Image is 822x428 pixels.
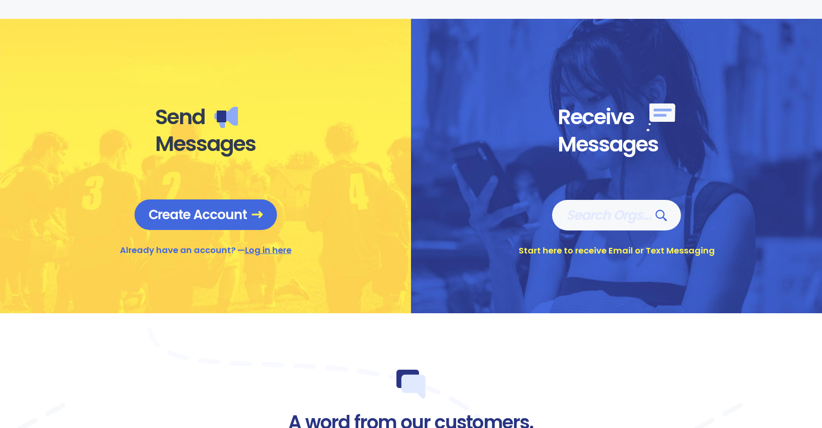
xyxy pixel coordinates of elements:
img: Dialogue bubble [396,370,426,399]
img: Send messages [214,107,238,128]
div: Receive [558,103,675,131]
img: Receive messages [647,103,675,131]
div: Already have an account? — [120,244,292,256]
a: Create Account [134,199,277,230]
div: Messages [558,131,675,158]
div: Start here to receive Email or Text Messaging [519,245,715,257]
span: Search Orgs… [566,207,667,223]
div: Messages [155,131,256,157]
a: Search Orgs… [552,200,681,230]
span: Create Account [149,206,263,223]
div: Send [155,104,256,130]
a: Log in here [245,244,292,256]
